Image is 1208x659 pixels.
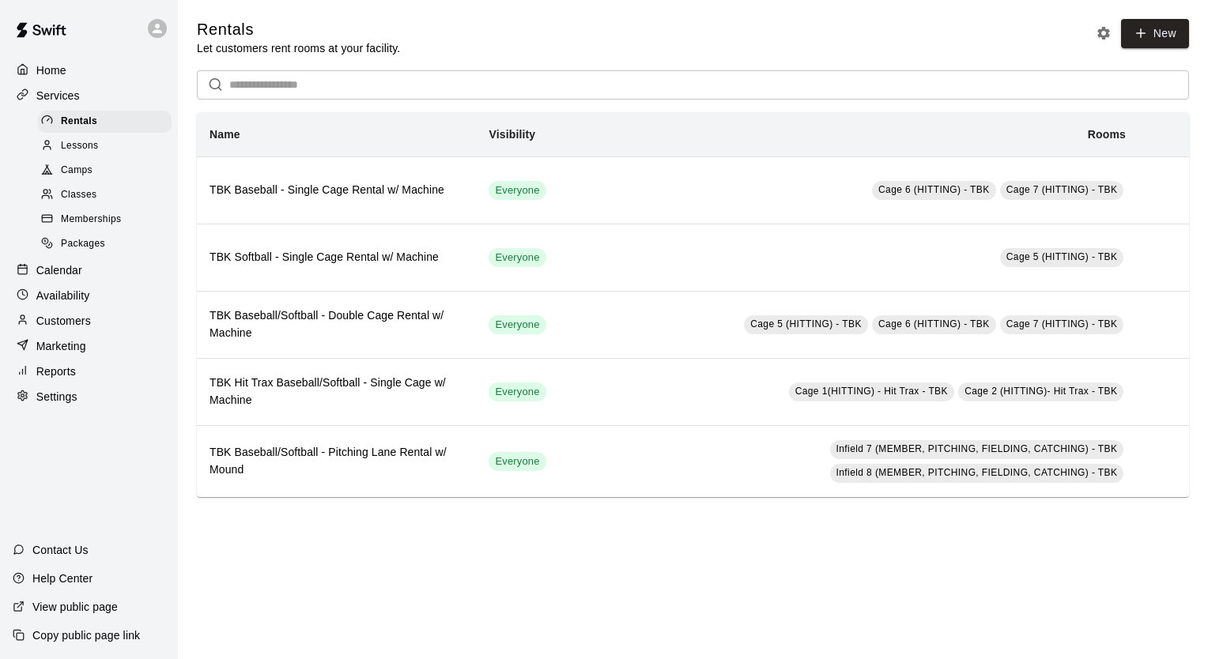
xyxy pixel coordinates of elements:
table: simple table [197,112,1189,497]
div: Lessons [38,135,172,157]
a: Reports [13,360,165,383]
h6: TBK Baseball/Softball - Pitching Lane Rental w/ Mound [210,444,463,479]
span: Cage 6 (HITTING) - TBK [878,184,990,195]
p: Services [36,88,80,104]
span: Cage 5 (HITTING) - TBK [1006,251,1118,262]
span: Everyone [489,385,545,400]
a: Calendar [13,258,165,282]
p: Calendar [36,262,82,278]
h6: TBK Baseball/Softball - Double Cage Rental w/ Machine [210,307,463,342]
a: Services [13,84,165,107]
div: This service is visible to all of your customers [489,315,545,334]
span: Cage 2 (HITTING)- Hit Trax - TBK [965,386,1117,397]
span: Cage 7 (HITTING) - TBK [1006,184,1118,195]
b: Visibility [489,128,535,141]
a: Packages [38,232,178,257]
div: This service is visible to all of your customers [489,181,545,200]
a: Lessons [38,134,178,158]
h6: TBK Softball - Single Cage Rental w/ Machine [210,249,463,266]
p: View public page [32,599,118,615]
p: Settings [36,389,77,405]
button: Rental settings [1092,21,1116,45]
div: Classes [38,184,172,206]
div: Memberships [38,209,172,231]
div: Rentals [38,111,172,133]
h6: TBK Hit Trax Baseball/Softball - Single Cage w/ Machine [210,375,463,409]
span: Infield 8 (MEMBER, PITCHING, FIELDING, CATCHING) - TBK [836,467,1118,478]
span: Lessons [61,138,99,154]
a: Marketing [13,334,165,358]
span: Cage 5 (HITTING) - TBK [750,318,862,329]
div: Packages [38,233,172,255]
span: Infield 7 (MEMBER, PITCHING, FIELDING, CATCHING) - TBK [836,443,1118,454]
span: Cage 7 (HITTING) - TBK [1006,318,1118,329]
b: Name [210,128,240,141]
p: Let customers rent rooms at your facility. [197,40,400,56]
span: Camps [61,163,92,179]
h5: Rentals [197,19,400,40]
p: Help Center [32,571,92,586]
a: Rentals [38,109,178,134]
p: Reports [36,363,76,379]
p: Marketing [36,338,86,354]
div: This service is visible to all of your customers [489,248,545,267]
a: Home [13,58,165,82]
a: Availability [13,284,165,307]
p: Home [36,62,66,78]
a: Classes [38,183,178,208]
span: Everyone [489,318,545,333]
span: Everyone [489,250,545,265]
p: Customers [36,313,91,329]
span: Memberships [61,212,121,228]
div: This service is visible to all of your customers [489,452,545,471]
b: Rooms [1088,128,1126,141]
span: Cage 1(HITTING) - Hit Trax - TBK [795,386,948,397]
a: Camps [38,159,178,183]
span: Packages [61,236,105,252]
p: Contact Us [32,542,89,558]
span: Everyone [489,183,545,198]
a: New [1121,19,1189,48]
div: This service is visible to all of your customers [489,382,545,401]
span: Classes [61,187,96,203]
span: Cage 6 (HITTING) - TBK [878,318,990,329]
div: Camps [38,160,172,182]
a: Customers [13,309,165,333]
span: Rentals [61,114,97,130]
h6: TBK Baseball - Single Cage Rental w/ Machine [210,182,463,199]
p: Availability [36,288,90,303]
a: Settings [13,385,165,409]
span: Everyone [489,454,545,469]
a: Memberships [38,208,178,232]
p: Copy public page link [32,627,140,643]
